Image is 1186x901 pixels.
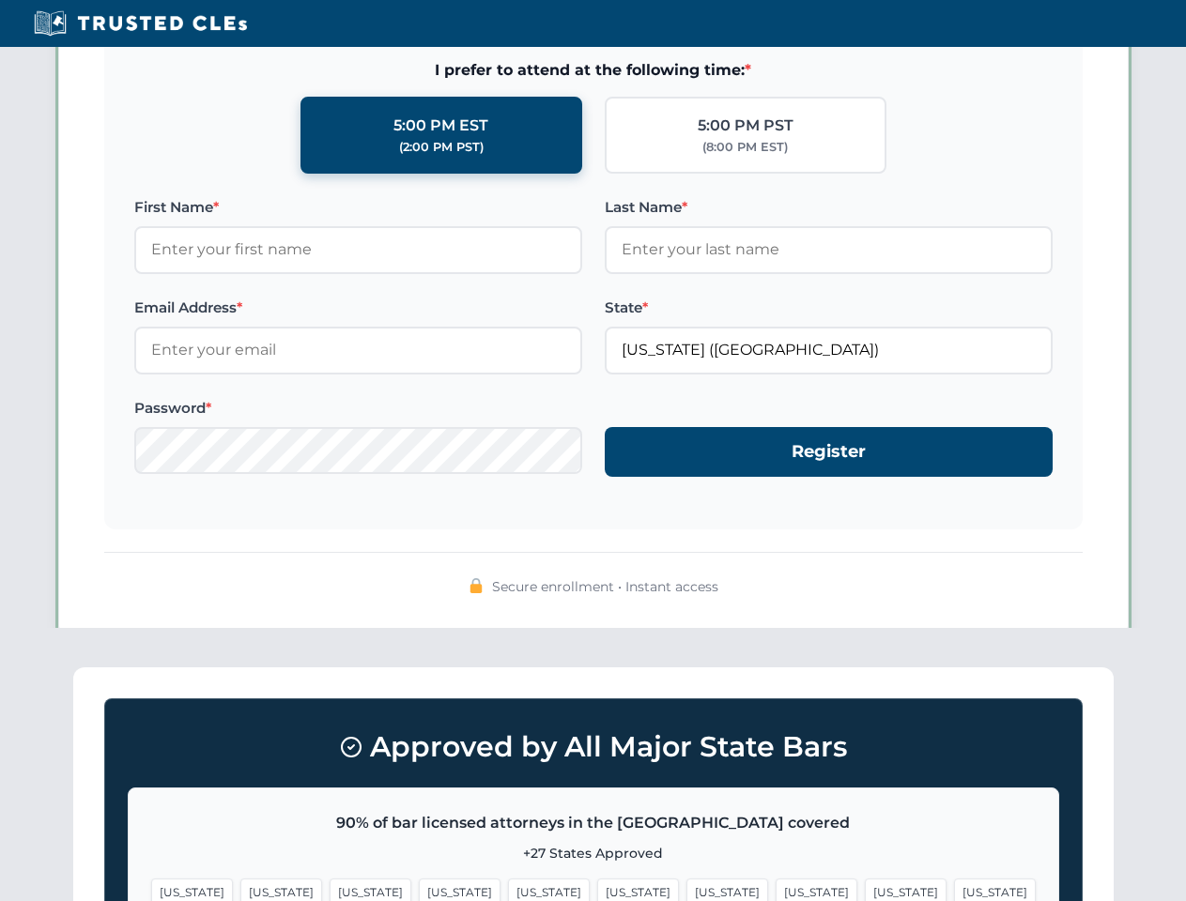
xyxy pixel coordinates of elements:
[605,297,1053,319] label: State
[393,114,488,138] div: 5:00 PM EST
[399,138,484,157] div: (2:00 PM PST)
[134,58,1053,83] span: I prefer to attend at the following time:
[134,196,582,219] label: First Name
[134,226,582,273] input: Enter your first name
[134,397,582,420] label: Password
[492,576,718,597] span: Secure enrollment • Instant access
[134,327,582,374] input: Enter your email
[605,327,1053,374] input: Florida (FL)
[702,138,788,157] div: (8:00 PM EST)
[605,427,1053,477] button: Register
[151,843,1036,863] p: +27 States Approved
[151,811,1036,835] p: 90% of bar licensed attorneys in the [GEOGRAPHIC_DATA] covered
[605,226,1053,273] input: Enter your last name
[469,578,484,593] img: 🔒
[128,722,1059,772] h3: Approved by All Major State Bars
[605,196,1053,219] label: Last Name
[698,114,793,138] div: 5:00 PM PST
[28,9,253,38] img: Trusted CLEs
[134,297,582,319] label: Email Address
